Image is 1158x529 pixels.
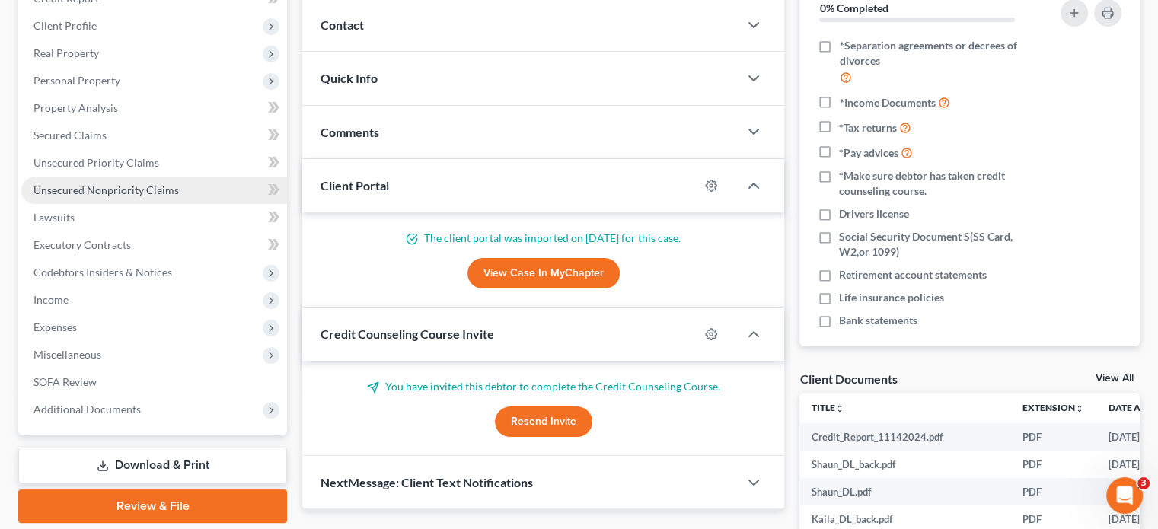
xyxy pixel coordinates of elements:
strong: 0% Completed [819,2,888,14]
a: View Case in MyChapter [467,258,620,288]
span: Client Portal [321,178,389,193]
a: SOFA Review [21,368,287,396]
td: Shaun_DL.pdf [799,478,1010,505]
span: Miscellaneous [33,348,101,361]
td: PDF [1010,423,1096,451]
span: Executory Contracts [33,238,131,251]
span: *Make sure debtor has taken credit counseling course. [839,168,1042,199]
a: View All [1096,373,1134,384]
span: Life insurance policies [839,290,944,305]
a: Download & Print [18,448,287,483]
span: Expenses [33,320,77,333]
span: Personal Property [33,74,120,87]
td: PDF [1010,478,1096,505]
span: Retirement account statements [839,267,987,282]
span: 3 [1137,477,1150,489]
span: Bank statements [839,313,917,328]
span: Social Security Document S(SS Card, W2,or 1099) [839,229,1042,260]
span: Codebtors Insiders & Notices [33,266,172,279]
span: SOFA Review [33,375,97,388]
span: *Pay advices [839,145,898,161]
span: Contact [321,18,364,32]
button: Resend Invite [495,406,592,437]
span: *Income Documents [839,95,935,110]
div: Client Documents [799,371,897,387]
a: Unsecured Priority Claims [21,149,287,177]
span: Comments [321,125,379,139]
span: Quick Info [321,71,378,85]
span: Drivers license [839,206,909,221]
span: Unsecured Priority Claims [33,156,159,169]
p: You have invited this debtor to complete the Credit Counseling Course. [321,379,766,394]
span: Income [33,293,69,306]
td: Shaun_DL_back.pdf [799,451,1010,478]
span: Secured Claims [33,129,107,142]
a: Property Analysis [21,94,287,122]
i: unfold_more [835,404,844,413]
span: NextMessage: Client Text Notifications [321,475,533,489]
a: Titleunfold_more [812,402,844,413]
a: Lawsuits [21,204,287,231]
td: Credit_Report_11142024.pdf [799,423,1010,451]
a: Extensionunfold_more [1022,402,1084,413]
iframe: Intercom live chat [1106,477,1143,514]
span: Additional Documents [33,403,141,416]
span: Unsecured Nonpriority Claims [33,183,179,196]
span: *Tax returns [839,120,897,135]
span: *Separation agreements or decrees of divorces [839,38,1042,69]
td: PDF [1010,451,1096,478]
a: Review & File [18,489,287,523]
a: Executory Contracts [21,231,287,259]
span: Client Profile [33,19,97,32]
span: Property Analysis [33,101,118,114]
span: Credit Counseling Course Invite [321,327,494,341]
span: Real Property [33,46,99,59]
i: unfold_more [1075,404,1084,413]
p: The client portal was imported on [DATE] for this case. [321,231,766,246]
a: Secured Claims [21,122,287,149]
a: Unsecured Nonpriority Claims [21,177,287,204]
span: Lawsuits [33,211,75,224]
